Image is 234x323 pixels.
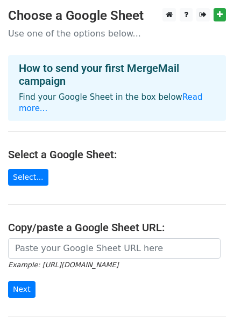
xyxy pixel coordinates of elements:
[8,281,36,298] input: Next
[8,148,226,161] h4: Select a Google Sheet:
[8,221,226,234] h4: Copy/paste a Google Sheet URL:
[8,238,221,259] input: Paste your Google Sheet URL here
[8,8,226,24] h3: Choose a Google Sheet
[19,62,215,87] h4: How to send your first MergeMail campaign
[8,169,48,186] a: Select...
[19,92,215,114] p: Find your Google Sheet in the box below
[8,28,226,39] p: Use one of the options below...
[8,261,118,269] small: Example: [URL][DOMAIN_NAME]
[19,92,203,113] a: Read more...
